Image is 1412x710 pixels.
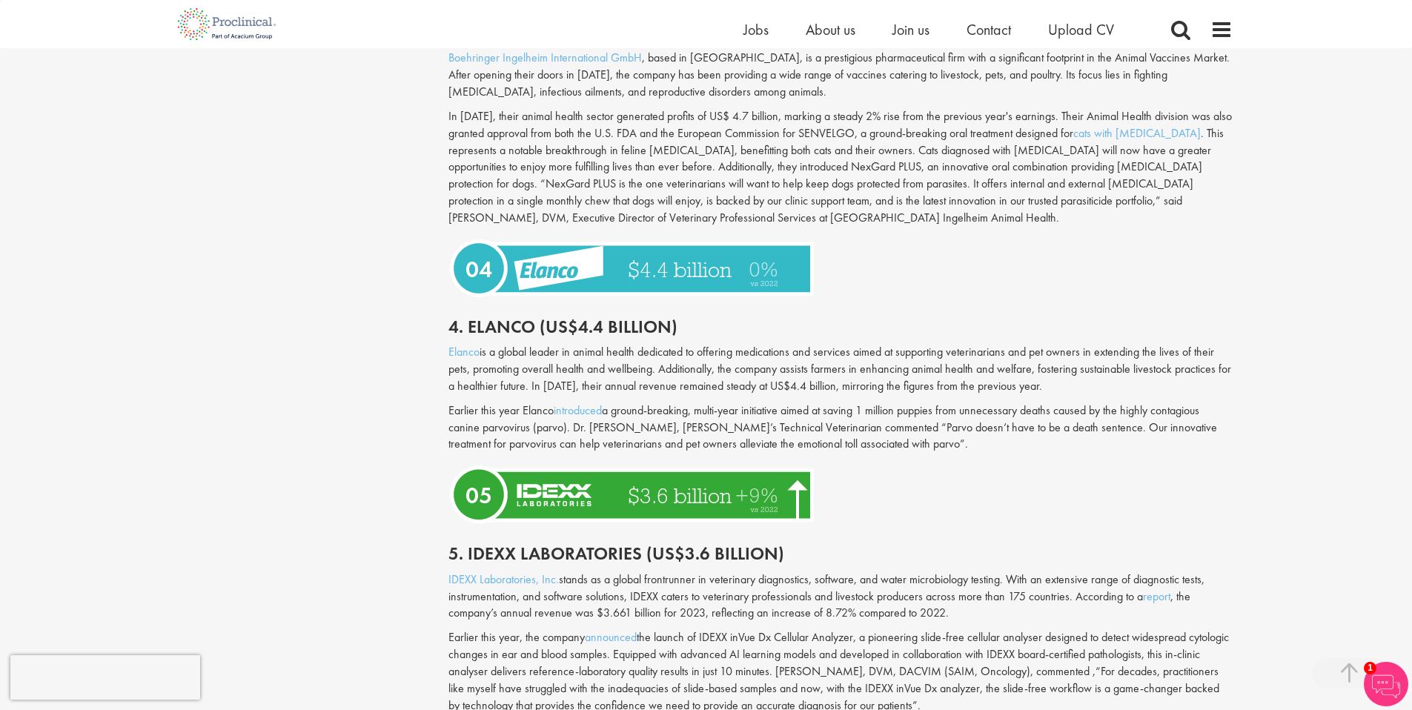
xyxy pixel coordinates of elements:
a: IDEXX Laboratories, Inc. [448,571,559,587]
a: Elanco [448,344,480,359]
a: Upload CV [1048,20,1114,39]
p: In [DATE], their animal health sector generated profits of US$ 4.7 billion, marking a steady 2% r... [448,108,1233,227]
p: is a global leader in animal health dedicated to offering medications and services aimed at suppo... [448,344,1233,395]
p: , based in [GEOGRAPHIC_DATA], is a prestigious pharmaceutical firm with a significant footprint i... [448,50,1233,101]
span: 1 [1364,662,1376,674]
a: Join us [892,20,929,39]
h2: 4. Elanco (US$4.4 billion) [448,317,1233,336]
a: announced [585,629,637,645]
p: stands as a global frontrunner in veterinary diagnostics, software, and water microbiology testin... [448,571,1233,623]
a: Jobs [743,20,769,39]
a: cats with [MEDICAL_DATA] [1073,125,1201,141]
img: Chatbot [1364,662,1408,706]
a: Boehringer Ingelheim International GmbH [448,50,642,65]
iframe: reCAPTCHA [10,655,200,700]
a: About us [806,20,855,39]
h2: 5. Idexx Laboratories (US$3.6 billion) [448,544,1233,563]
a: introduced [554,402,602,418]
a: Contact [967,20,1011,39]
a: report [1143,588,1170,604]
p: Earlier this year Elanco a ground-breaking, multi-year initiative aimed at saving 1 million puppi... [448,402,1233,454]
